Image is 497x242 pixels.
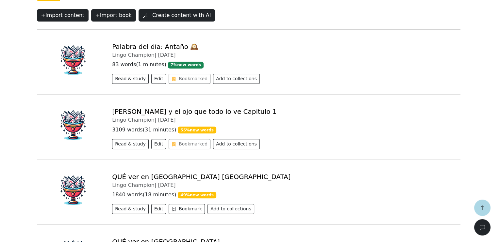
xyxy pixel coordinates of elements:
[37,11,91,17] a: +Import content
[112,108,276,115] a: [PERSON_NAME] y el ojo que todo lo ve Capitulo 1
[112,52,455,58] div: Lingo Champion |
[91,9,136,22] button: +Import book
[151,142,169,148] a: Edit
[158,117,175,123] span: [DATE]
[91,11,139,17] a: +Import book
[112,77,151,83] a: Read & study
[42,43,105,78] img: chalice-150x150.cc54ca354a8a7cc43fa2.png
[139,9,215,22] button: Create content with AI
[168,62,204,68] span: 7 % new words
[158,182,175,188] span: [DATE]
[178,192,216,198] span: 49 % new words
[213,74,260,84] button: Add to collections
[37,9,89,22] button: +Import content
[112,191,455,199] p: 1840 words ( 18 minutes )
[151,207,169,213] a: Edit
[112,74,149,84] button: Read & study
[42,108,105,143] img: chalice-150x150.cc54ca354a8a7cc43fa2.png
[42,173,105,208] img: chalice-150x150.cc54ca354a8a7cc43fa2.png
[178,127,216,133] span: 55 % new words
[112,126,455,134] p: 3109 words ( 31 minutes )
[158,52,175,58] span: [DATE]
[139,11,218,17] a: Create content with AI
[151,139,166,149] button: Edit
[213,139,260,149] button: Add to collections
[112,142,151,148] a: Read & study
[112,207,151,213] a: Read & study
[169,204,205,214] button: Bookmark
[151,77,169,83] a: Edit
[112,204,149,214] button: Read & study
[112,139,149,149] button: Read & study
[151,204,166,214] button: Edit
[112,173,290,181] a: QUÉ ver en [GEOGRAPHIC_DATA] [GEOGRAPHIC_DATA]
[112,117,455,123] div: Lingo Champion |
[151,74,166,84] button: Edit
[112,182,455,188] div: Lingo Champion |
[112,43,198,51] a: Palabra del día: Antaño 🕰️
[207,204,254,214] button: Add to collections
[112,61,455,68] p: 83 words ( 1 minutes )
